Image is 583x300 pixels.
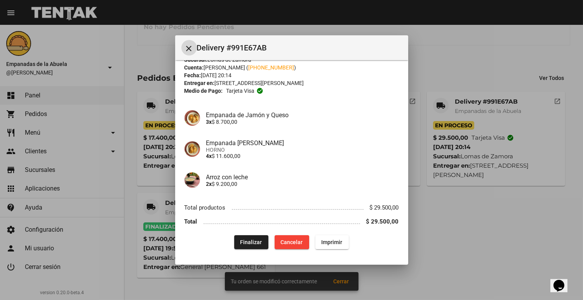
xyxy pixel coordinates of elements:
[184,72,201,78] strong: Fecha:
[240,239,262,245] span: Finalizar
[184,64,399,71] div: [PERSON_NAME] ( )
[206,139,399,147] h4: Empanada [PERSON_NAME]
[184,87,223,95] strong: Medio de Pago:
[550,269,575,292] iframe: chat widget
[181,40,197,55] button: Cerrar
[206,147,399,153] span: HORNO
[206,181,399,187] p: $ 9.200,00
[322,239,343,245] span: Imprimir
[206,153,212,159] b: 4x
[226,87,254,95] span: Tarjeta visa
[184,79,399,87] div: [STREET_ADDRESS][PERSON_NAME]
[206,173,399,181] h4: Arroz con leche
[206,119,212,125] b: 3x
[184,64,204,71] strong: Cuenta:
[281,239,303,245] span: Cancelar
[249,64,294,71] a: [PHONE_NUMBER]
[184,80,215,86] strong: Entregar en:
[206,119,399,125] p: $ 8.700,00
[206,181,212,187] b: 2x
[184,172,200,188] img: d09e00c6-96ea-46d4-8597-79d47507a349.jpg
[184,141,200,157] img: f753fea7-0f09-41b3-9a9e-ddb84fc3b359.jpg
[206,153,399,159] p: $ 11.600,00
[184,110,200,126] img: 72c15bfb-ac41-4ae4-a4f2-82349035ab42.jpg
[197,42,402,54] span: Delivery #991E67AB
[275,235,309,249] button: Cancelar
[234,235,268,249] button: Finalizar
[184,44,194,53] mat-icon: Cerrar
[184,71,399,79] div: [DATE] 20:14
[315,235,349,249] button: Imprimir
[184,215,399,229] li: Total $ 29.500,00
[206,111,399,119] h4: Empanada de Jamón y Queso
[184,200,399,215] li: Total productos $ 29.500,00
[256,87,263,94] mat-icon: check_circle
